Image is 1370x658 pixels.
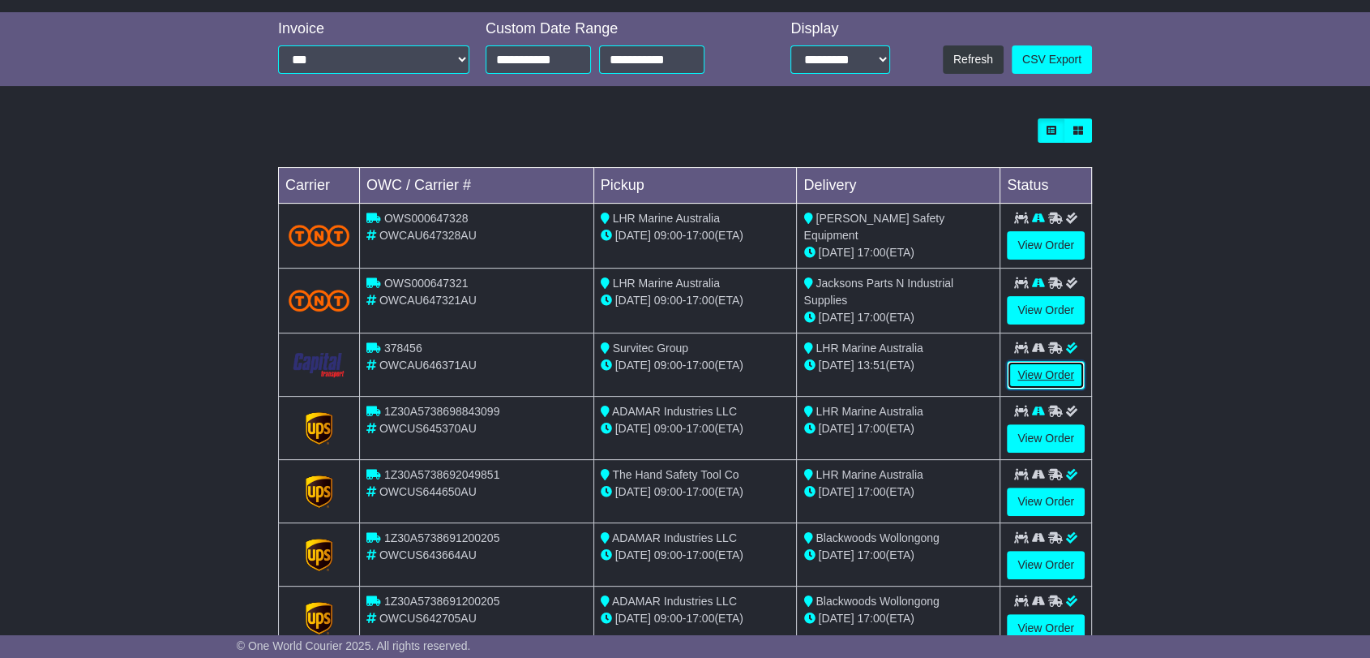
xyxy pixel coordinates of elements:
[612,468,739,481] span: The Hand Safety Tool Co
[615,229,651,242] span: [DATE]
[686,548,714,561] span: 17:00
[306,602,333,634] img: GetCarrierServiceLogo
[1007,488,1085,516] a: View Order
[601,357,790,374] div: - (ETA)
[686,485,714,498] span: 17:00
[601,547,790,564] div: - (ETA)
[803,309,993,326] div: (ETA)
[816,405,923,418] span: LHR Marine Australia
[612,595,737,608] span: ADAMAR Industries LLC
[615,612,651,625] span: [DATE]
[816,342,923,355] span: LHR Marine Australia
[306,539,333,571] img: GetCarrierServiceLogo
[654,548,683,561] span: 09:00
[797,168,1000,204] td: Delivery
[686,422,714,435] span: 17:00
[857,485,885,498] span: 17:00
[857,311,885,324] span: 17:00
[360,168,594,204] td: OWC / Carrier #
[384,405,499,418] span: 1Z30A5738698843099
[612,405,737,418] span: ADAMAR Industries LLC
[384,595,499,608] span: 1Z30A5738691200205
[379,485,477,498] span: OWCUS644650AU
[803,277,953,307] span: Jacksons Parts N Industrial Supplies
[943,45,1004,74] button: Refresh
[379,422,477,435] span: OWCUS645370AU
[818,311,854,324] span: [DATE]
[857,422,885,435] span: 17:00
[818,422,854,435] span: [DATE]
[686,612,714,625] span: 17:00
[384,531,499,544] span: 1Z30A5738691200205
[615,422,651,435] span: [DATE]
[1000,168,1092,204] td: Status
[1007,614,1085,643] a: View Order
[803,610,993,627] div: (ETA)
[593,168,797,204] td: Pickup
[278,20,469,38] div: Invoice
[818,246,854,259] span: [DATE]
[379,294,477,307] span: OWCAU647321AU
[654,229,683,242] span: 09:00
[601,292,790,309] div: - (ETA)
[379,548,477,561] span: OWCUS643664AU
[1007,424,1085,453] a: View Order
[615,548,651,561] span: [DATE]
[612,531,737,544] span: ADAMAR Industries LLC
[818,485,854,498] span: [DATE]
[654,422,683,435] span: 09:00
[613,212,720,225] span: LHR Marine Australia
[803,420,993,437] div: (ETA)
[803,244,993,261] div: (ETA)
[384,342,422,355] span: 378456
[1007,231,1085,260] a: View Order
[818,548,854,561] span: [DATE]
[384,277,469,290] span: OWS000647321
[816,468,923,481] span: LHR Marine Australia
[654,294,683,307] span: 09:00
[1007,296,1085,325] a: View Order
[289,225,349,247] img: TNT_Domestic.png
[857,246,885,259] span: 17:00
[857,612,885,625] span: 17:00
[857,359,885,372] span: 13:51
[601,227,790,244] div: - (ETA)
[803,357,993,374] div: (ETA)
[803,547,993,564] div: (ETA)
[601,484,790,501] div: - (ETA)
[306,412,333,445] img: GetCarrierServiceLogo
[601,610,790,627] div: - (ETA)
[816,595,939,608] span: Blackwoods Wollongong
[379,612,477,625] span: OWCUS642705AU
[816,531,939,544] span: Blackwoods Wollongong
[615,359,651,372] span: [DATE]
[803,212,944,242] span: [PERSON_NAME] Safety Equipment
[379,359,477,372] span: OWCAU646371AU
[1012,45,1092,74] a: CSV Export
[654,359,683,372] span: 09:00
[237,639,471,652] span: © One World Courier 2025. All rights reserved.
[289,350,349,381] img: CapitalTransport.png
[615,485,651,498] span: [DATE]
[654,612,683,625] span: 09:00
[857,548,885,561] span: 17:00
[1007,551,1085,579] a: View Order
[803,484,993,501] div: (ETA)
[613,277,720,290] span: LHR Marine Australia
[379,229,477,242] span: OWCAU647328AU
[790,20,890,38] div: Display
[384,212,469,225] span: OWS000647328
[818,359,854,372] span: [DATE]
[654,485,683,498] span: 09:00
[818,612,854,625] span: [DATE]
[306,475,333,508] img: GetCarrierServiceLogo
[279,168,360,204] td: Carrier
[686,229,714,242] span: 17:00
[615,294,651,307] span: [DATE]
[601,420,790,437] div: - (ETA)
[686,294,714,307] span: 17:00
[289,290,349,312] img: TNT_Domestic.png
[486,20,746,38] div: Custom Date Range
[613,342,688,355] span: Survitec Group
[384,468,499,481] span: 1Z30A5738692049851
